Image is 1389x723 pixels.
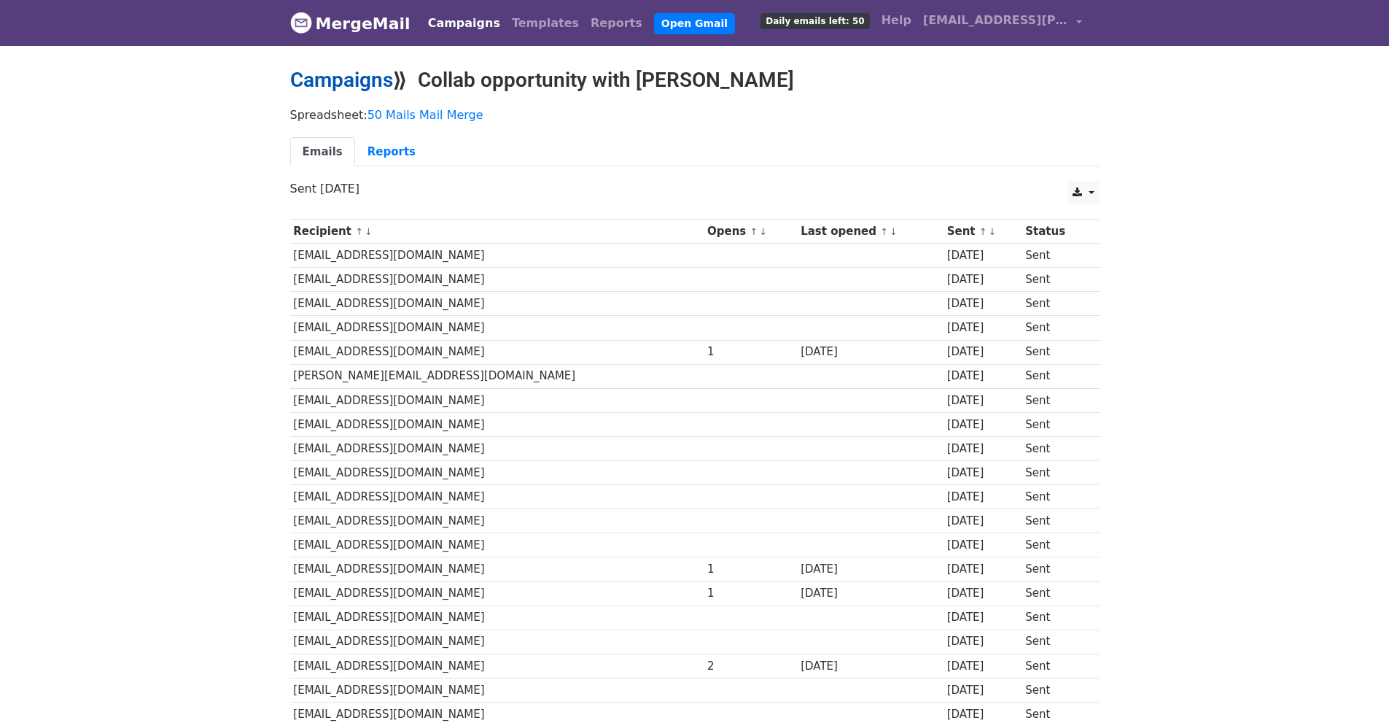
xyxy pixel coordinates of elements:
h2: ⟫ Collab opportunity with [PERSON_NAME] [290,68,1100,93]
td: [EMAIL_ADDRESS][DOMAIN_NAME] [290,533,704,557]
td: Sent [1022,316,1089,340]
div: [DATE] [947,368,1019,384]
div: [DATE] [947,537,1019,554]
div: [DATE] [947,682,1019,699]
a: ↑ [355,226,363,237]
td: [EMAIL_ADDRESS][DOMAIN_NAME] [290,412,704,436]
div: [DATE] [947,295,1019,312]
div: [DATE] [801,561,940,578]
td: [EMAIL_ADDRESS][DOMAIN_NAME] [290,292,704,316]
div: 1 [707,561,794,578]
a: MergeMail [290,8,411,39]
th: Last opened [797,220,943,244]
td: Sent [1022,364,1089,388]
a: [EMAIL_ADDRESS][PERSON_NAME][DOMAIN_NAME] [917,6,1088,40]
td: [EMAIL_ADDRESS][DOMAIN_NAME] [290,388,704,412]
th: Status [1022,220,1089,244]
td: [EMAIL_ADDRESS][DOMAIN_NAME] [290,557,704,581]
div: Chat-Widget [1316,653,1389,723]
a: ↓ [989,226,997,237]
a: Campaigns [422,9,506,38]
td: Sent [1022,268,1089,292]
td: [EMAIL_ADDRESS][DOMAIN_NAME] [290,436,704,460]
td: Sent [1022,557,1089,581]
td: Sent [1022,654,1089,678]
td: Sent [1022,388,1089,412]
td: [EMAIL_ADDRESS][DOMAIN_NAME] [290,244,704,268]
div: [DATE] [947,271,1019,288]
a: ↑ [880,226,888,237]
div: [DATE] [947,344,1019,360]
div: [DATE] [947,247,1019,264]
p: Spreadsheet: [290,107,1100,123]
a: ↑ [750,226,758,237]
td: Sent [1022,461,1089,485]
a: Open Gmail [654,13,735,34]
a: Reports [585,9,648,38]
a: 50 Mails Mail Merge [367,108,483,122]
th: Recipient [290,220,704,244]
td: Sent [1022,340,1089,364]
td: [EMAIL_ADDRESS][DOMAIN_NAME] [290,630,704,654]
td: Sent [1022,630,1089,654]
iframe: Chat Widget [1316,653,1389,723]
td: Sent [1022,436,1089,460]
td: [EMAIL_ADDRESS][DOMAIN_NAME] [290,654,704,678]
div: [DATE] [947,417,1019,433]
div: 1 [707,585,794,602]
td: [EMAIL_ADDRESS][DOMAIN_NAME] [290,509,704,533]
td: [EMAIL_ADDRESS][DOMAIN_NAME] [290,461,704,485]
td: Sent [1022,292,1089,316]
div: [DATE] [801,585,940,602]
a: Emails [290,137,355,167]
th: Opens [704,220,797,244]
td: [EMAIL_ADDRESS][DOMAIN_NAME] [290,316,704,340]
div: [DATE] [947,465,1019,482]
th: Sent [943,220,1022,244]
a: Templates [506,9,585,38]
a: ↓ [365,226,373,237]
div: [DATE] [801,344,940,360]
td: Sent [1022,533,1089,557]
td: [EMAIL_ADDRESS][DOMAIN_NAME] [290,606,704,630]
a: Reports [355,137,428,167]
img: MergeMail logo [290,12,312,34]
div: 1 [707,344,794,360]
span: [EMAIL_ADDRESS][PERSON_NAME][DOMAIN_NAME] [923,12,1069,29]
td: [EMAIL_ADDRESS][DOMAIN_NAME] [290,340,704,364]
a: Daily emails left: 50 [755,6,875,35]
td: Sent [1022,485,1089,509]
td: Sent [1022,606,1089,630]
td: [EMAIL_ADDRESS][DOMAIN_NAME] [290,678,704,702]
div: [DATE] [947,513,1019,530]
a: Help [876,6,917,35]
div: [DATE] [947,393,1019,409]
td: Sent [1022,509,1089,533]
div: [DATE] [947,609,1019,626]
td: [EMAIL_ADDRESS][DOMAIN_NAME] [290,485,704,509]
div: [DATE] [947,561,1019,578]
td: Sent [1022,244,1089,268]
td: Sent [1022,678,1089,702]
div: [DATE] [947,441,1019,457]
td: [EMAIL_ADDRESS][DOMAIN_NAME] [290,268,704,292]
a: ↓ [890,226,898,237]
span: Daily emails left: 50 [760,13,869,29]
td: [PERSON_NAME][EMAIL_ADDRESS][DOMAIN_NAME] [290,364,704,388]
p: Sent [DATE] [290,181,1100,196]
a: ↓ [759,226,767,237]
div: [DATE] [947,320,1019,336]
div: [DATE] [947,658,1019,675]
td: [EMAIL_ADDRESS][DOMAIN_NAME] [290,581,704,606]
div: [DATE] [947,706,1019,723]
td: Sent [1022,581,1089,606]
a: ↑ [979,226,987,237]
td: Sent [1022,412,1089,436]
div: [DATE] [947,633,1019,650]
div: [DATE] [801,658,940,675]
div: [DATE] [947,585,1019,602]
a: Campaigns [290,68,393,92]
div: 2 [707,658,794,675]
div: [DATE] [947,489,1019,506]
